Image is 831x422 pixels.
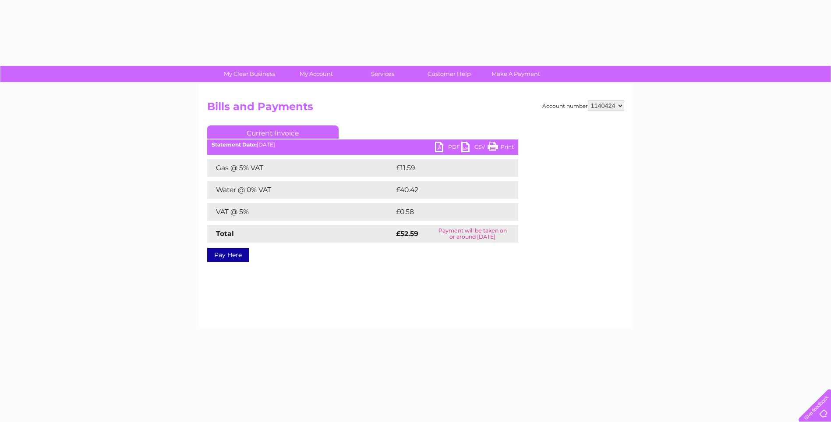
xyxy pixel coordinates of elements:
a: Services [347,66,419,82]
td: Payment will be taken on or around [DATE] [427,225,518,243]
td: VAT @ 5% [207,203,394,221]
a: My Account [280,66,352,82]
a: Current Invoice [207,125,339,139]
div: Account number [542,100,624,111]
a: Pay Here [207,248,249,262]
div: [DATE] [207,142,518,148]
a: Print [488,142,514,154]
a: CSV [461,142,488,154]
td: £11.59 [394,159,499,177]
td: Gas @ 5% VAT [207,159,394,177]
b: Statement Date: [212,141,257,148]
td: £0.58 [394,203,498,221]
a: Make A Payment [480,66,552,82]
a: PDF [435,142,461,154]
strong: £52.59 [396,229,418,238]
strong: Total [216,229,234,238]
td: £40.42 [394,181,501,199]
a: My Clear Business [213,66,286,82]
a: Customer Help [413,66,485,82]
td: Water @ 0% VAT [207,181,394,199]
h2: Bills and Payments [207,100,624,117]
